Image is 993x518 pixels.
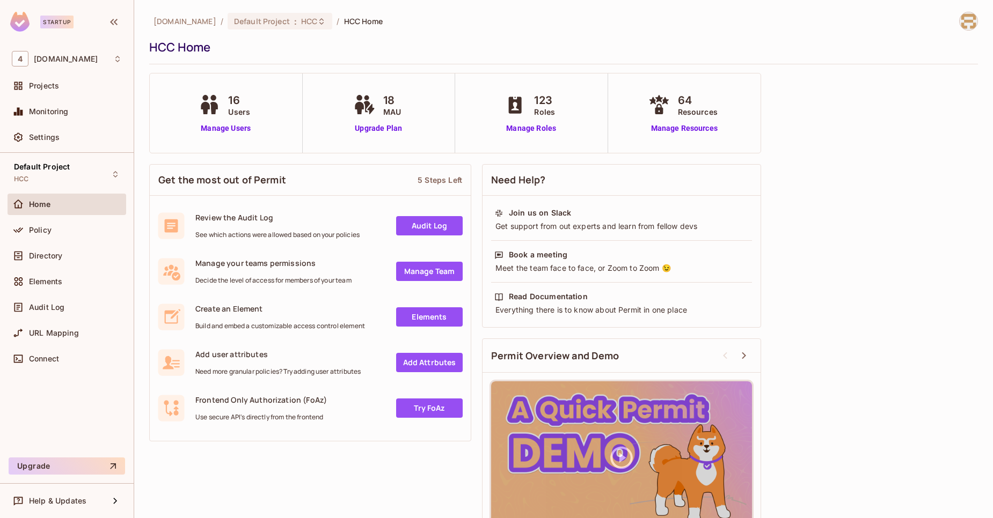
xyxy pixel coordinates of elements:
a: Manage Roles [502,123,560,134]
div: Join us on Slack [509,208,571,218]
div: Everything there is to know about Permit in one place [494,305,749,315]
span: Build and embed a customizable access control element [195,322,365,330]
img: ali.sheikh@46labs.com [960,12,977,30]
span: HCC [301,16,317,26]
li: / [221,16,223,26]
span: Manage your teams permissions [195,258,352,268]
span: HCC [14,175,28,183]
span: Roles [534,106,555,117]
span: Help & Updates [29,497,86,505]
span: 123 [534,92,555,108]
span: URL Mapping [29,329,79,337]
span: Projects [29,82,59,90]
span: Review the Audit Log [195,212,360,223]
a: Upgrade Plan [351,123,406,134]
span: 16 [228,92,250,108]
li: / [337,16,339,26]
img: SReyMgAAAABJRU5ErkJggg== [10,12,30,32]
button: Upgrade [9,457,125,475]
span: Audit Log [29,303,64,312]
span: Users [228,106,250,117]
span: Default Project [14,162,70,171]
span: Add user attributes [195,349,361,359]
a: Manage Resources [646,123,723,134]
a: Elements [396,307,463,327]
a: Try FoAz [396,398,463,418]
span: Default Project [234,16,290,26]
div: Meet the team face to face, or Zoom to Zoom 😉 [494,263,749,273]
span: HCC Home [344,16,383,26]
a: Manage Users [196,123,255,134]
span: Use secure API's directly from the frontend [195,413,327,421]
span: Decide the level of access for members of your team [195,276,352,285]
span: Home [29,200,51,209]
span: See which actions were allowed based on your policies [195,231,360,239]
div: Read Documentation [509,291,588,302]
span: Permit Overview and Demo [491,349,619,362]
div: HCC Home [149,39,973,55]
span: Policy [29,226,52,234]
div: Startup [40,16,74,28]
a: Audit Log [396,216,463,235]
span: Create an Element [195,304,365,314]
a: Add Attrbutes [396,353,463,372]
span: : [294,17,297,26]
span: Directory [29,251,62,260]
span: Need more granular policies? Try adding user attributes [195,367,361,376]
span: Need Help? [491,173,546,187]
span: Frontend Only Authorization (FoAz) [195,395,327,405]
span: Elements [29,277,62,286]
span: MAU [383,106,401,117]
span: Resources [678,106,718,117]
div: Book a meeting [509,249,567,260]
div: 5 Steps Left [418,175,462,185]
span: Connect [29,354,59,363]
span: Monitoring [29,107,69,116]
span: 4 [12,51,28,66]
span: Workspace: 46labs.com [34,55,98,63]
a: Manage Team [396,262,463,281]
span: 64 [678,92,718,108]
span: 18 [383,92,401,108]
div: Get support from out experts and learn from fellow devs [494,221,749,232]
span: the active workspace [154,16,216,26]
span: Settings [29,133,60,142]
span: Get the most out of Permit [158,173,286,187]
